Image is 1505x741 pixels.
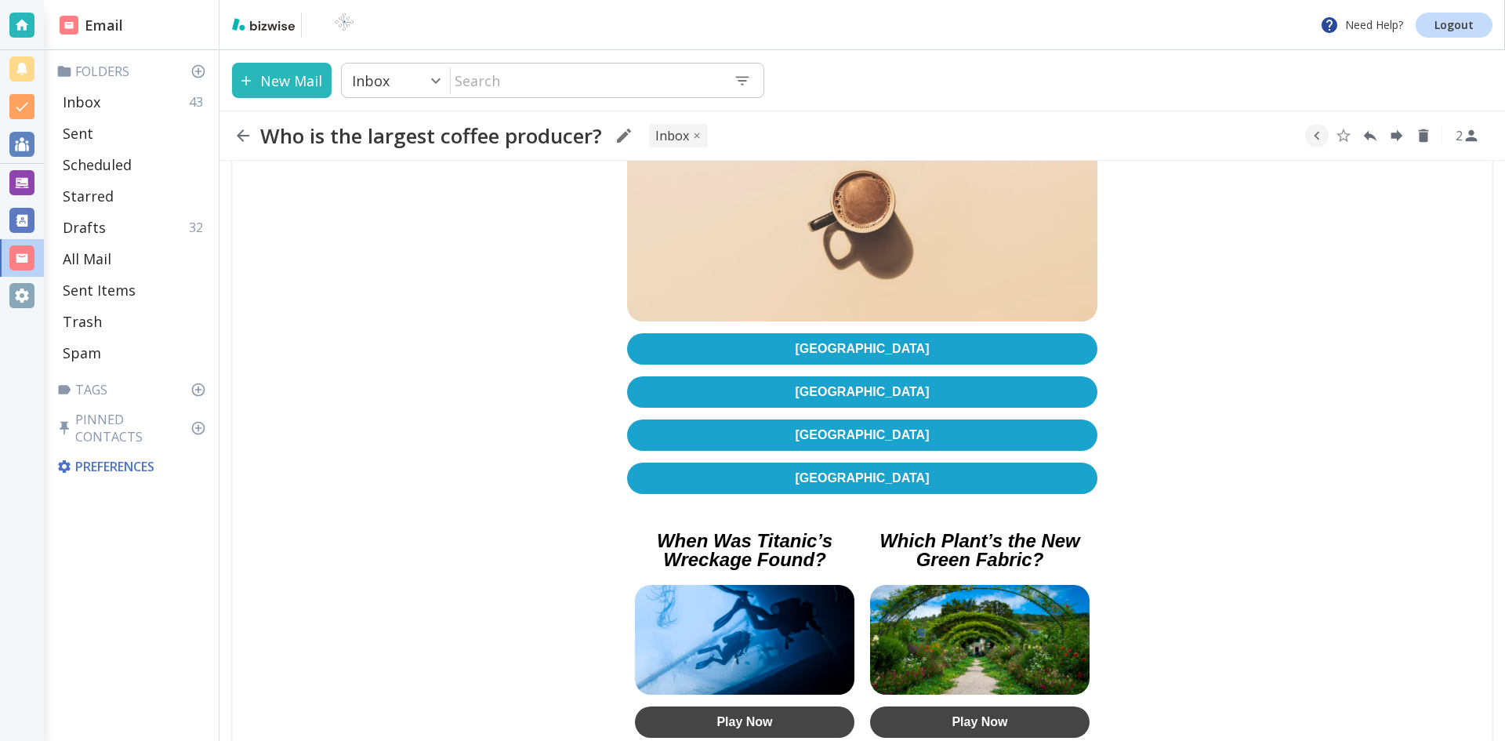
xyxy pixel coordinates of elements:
[232,63,332,98] button: New Mail
[56,149,212,180] div: Scheduled
[1456,127,1463,144] p: 2
[56,381,212,398] p: Tags
[1412,124,1435,147] button: Delete
[308,13,380,38] img: BioTech International
[189,93,209,111] p: 43
[56,63,212,80] p: Folders
[655,127,689,144] p: INBOX
[1385,124,1409,147] button: Forward
[56,212,212,243] div: Drafts32
[232,18,295,31] img: bizwise
[60,16,78,35] img: DashboardSidebarEmail.svg
[1449,117,1486,154] button: See Participants
[451,64,721,96] input: Search
[56,337,212,369] div: Spam
[63,187,114,205] p: Starred
[53,452,212,481] div: Preferences
[260,123,602,148] h2: Who is the largest coffee producer?
[56,458,209,475] p: Preferences
[1358,124,1382,147] button: Reply
[56,306,212,337] div: Trash
[63,218,106,237] p: Drafts
[63,249,111,268] p: All Mail
[63,281,136,300] p: Sent Items
[63,124,93,143] p: Sent
[56,243,212,274] div: All Mail
[56,274,212,306] div: Sent Items
[189,219,209,236] p: 32
[63,155,132,174] p: Scheduled
[1416,13,1492,38] a: Logout
[56,86,212,118] div: Inbox43
[1320,16,1403,35] p: Need Help?
[63,312,102,331] p: Trash
[1434,20,1474,31] p: Logout
[60,15,123,36] h2: Email
[56,411,212,445] p: Pinned Contacts
[56,118,212,149] div: Sent
[56,180,212,212] div: Starred
[63,93,100,111] p: Inbox
[63,343,101,362] p: Spam
[352,71,390,90] p: Inbox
